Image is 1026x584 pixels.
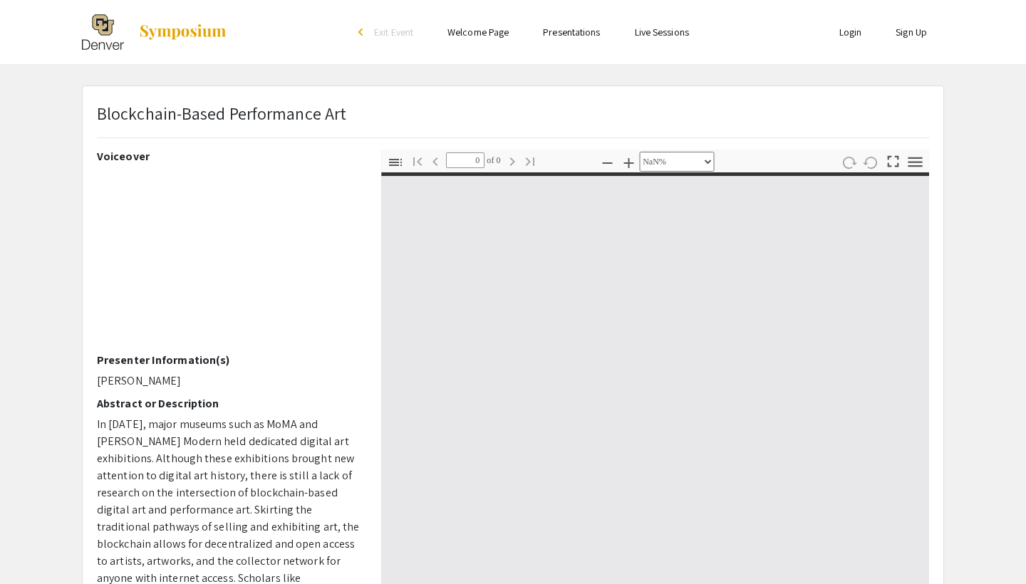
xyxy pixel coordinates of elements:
button: Rotate Clockwise [837,152,861,172]
button: Toggle Sidebar [383,152,408,172]
div: arrow_back_ios [358,28,367,36]
button: Rotate Counterclockwise [859,152,883,172]
a: Login [839,26,862,38]
select: Zoom [639,152,714,172]
button: Zoom Out [595,152,619,172]
span: of 0 [484,152,501,168]
h2: Abstract or Description [97,397,360,410]
button: Previous Page [423,150,447,171]
a: Live Sessions [635,26,689,38]
h2: Voiceover [97,150,360,163]
button: Tools [903,152,928,172]
a: Presentations [543,26,600,38]
button: Go to Last Page [518,150,542,171]
a: The 2025 Research and Creative Activities Symposium (RaCAS) [82,14,227,50]
span: Exit Event [374,26,413,38]
input: Page [446,152,484,168]
button: Next Page [500,150,524,171]
p: [PERSON_NAME] [97,372,360,390]
button: Switch to Presentation Mode [881,150,906,170]
p: Blockchain-Based Performance Art [97,100,346,126]
a: Welcome Page [447,26,509,38]
img: Symposium by ForagerOne [138,24,227,41]
button: Zoom In [616,152,641,172]
a: Sign Up [896,26,927,38]
h2: Presenter Information(s) [97,353,360,367]
button: Go to First Page [405,150,430,171]
img: The 2025 Research and Creative Activities Symposium (RaCAS) [82,14,124,50]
